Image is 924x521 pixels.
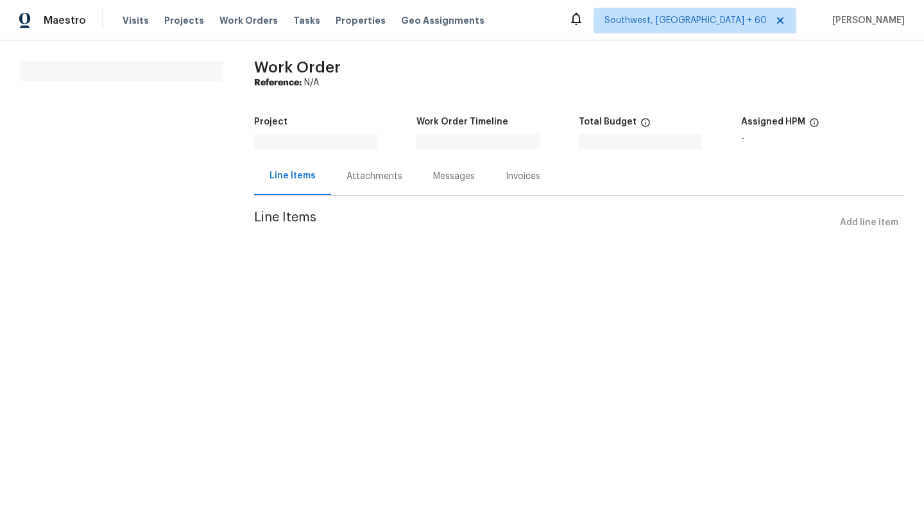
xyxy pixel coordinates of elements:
[254,117,287,126] h5: Project
[293,16,320,25] span: Tasks
[254,78,302,87] b: Reference:
[579,117,637,126] h5: Total Budget
[401,14,484,27] span: Geo Assignments
[741,117,805,126] h5: Assigned HPM
[336,14,386,27] span: Properties
[254,211,835,235] span: Line Items
[219,14,278,27] span: Work Orders
[416,117,508,126] h5: Work Order Timeline
[269,169,316,182] div: Line Items
[254,76,903,89] div: N/A
[640,117,651,134] span: The total cost of line items that have been proposed by Opendoor. This sum includes line items th...
[123,14,149,27] span: Visits
[433,170,475,183] div: Messages
[254,60,341,75] span: Work Order
[604,14,767,27] span: Southwest, [GEOGRAPHIC_DATA] + 60
[809,117,819,134] span: The hpm assigned to this work order.
[44,14,86,27] span: Maestro
[346,170,402,183] div: Attachments
[741,134,903,143] div: -
[164,14,204,27] span: Projects
[827,14,905,27] span: [PERSON_NAME]
[506,170,540,183] div: Invoices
